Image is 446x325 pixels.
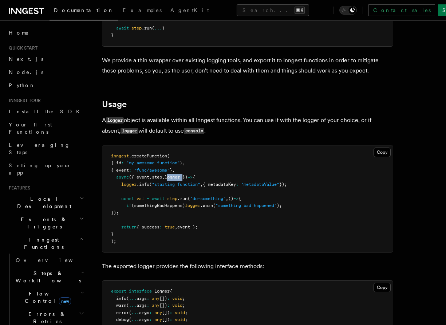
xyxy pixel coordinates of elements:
span: Quick start [6,45,38,51]
button: Copy [374,283,391,292]
span: args [137,296,147,301]
span: ) [162,26,165,31]
span: : [167,296,170,301]
span: , [172,168,175,173]
span: Home [9,29,29,36]
span: await [116,26,129,31]
span: : [236,182,238,187]
span: ... [154,26,162,31]
span: = [147,196,149,201]
span: Leveraging Steps [9,142,70,155]
span: args [137,303,147,308]
span: step [152,175,162,180]
a: Setting up your app [6,159,86,179]
span: { success [137,224,159,230]
p: We provide a thin wrapper over existing logging tools, and export it to Inngest functions in orde... [102,55,393,76]
a: Documentation [50,2,118,20]
span: any [152,296,159,301]
span: info [116,296,126,301]
span: { metadataKey [203,182,236,187]
span: ( [126,303,129,308]
span: : [149,317,152,322]
span: : [149,310,152,315]
button: Steps & Workflows [13,267,86,287]
button: Toggle dark mode [339,6,357,15]
span: ); [111,239,116,244]
span: : [121,160,124,165]
span: } [180,160,182,165]
span: , [162,175,165,180]
span: } [170,168,172,173]
span: , [226,196,228,201]
span: , [200,182,203,187]
span: ( [213,203,216,208]
span: "do-something" [190,196,226,201]
span: []) [159,303,167,308]
span: Overview [16,257,91,263]
a: Next.js [6,52,86,66]
span: AgentKit [170,7,209,13]
kbd: ⌘K [295,7,305,14]
span: Local Development [6,195,79,210]
span: interface [129,289,152,294]
a: Your first Functions [6,118,86,138]
span: { [170,289,172,294]
a: Contact sales [368,4,435,16]
span: debug [116,317,129,322]
span: const [121,196,134,201]
span: ( [188,196,190,201]
span: logger [121,182,137,187]
button: Inngest Functions [6,233,86,254]
span: Errors & Retries [13,310,79,325]
button: Local Development [6,192,86,213]
span: () [228,196,233,201]
code: logger [121,128,138,134]
span: Inngest Functions [6,236,79,251]
span: : [129,168,131,173]
span: Install the SDK [9,109,84,114]
span: ... [131,317,139,322]
span: ; [182,303,185,308]
span: => [188,175,193,180]
span: .warn [200,203,213,208]
a: Leveraging Steps [6,138,86,159]
p: A object is available within all Inngest functions. You can use it with the logger of your choice... [102,115,393,136]
span: Steps & Workflows [13,270,81,284]
span: { event [111,168,129,173]
span: { [193,175,195,180]
span: ... [131,310,139,315]
span: Next.js [9,56,43,62]
span: Documentation [54,7,114,13]
a: Python [6,79,86,92]
span: []) [162,310,170,315]
span: args [139,317,149,322]
span: ... [129,296,137,301]
span: Flow Control [13,290,80,305]
span: await [152,196,165,201]
span: : [147,303,149,308]
span: any [154,317,162,322]
a: Node.js [6,66,86,79]
span: return [121,224,137,230]
span: ( [152,26,154,31]
span: warn [116,303,126,308]
span: , [182,160,185,165]
span: ); [277,203,282,208]
span: async [116,175,129,180]
span: } [111,32,114,38]
span: : [147,296,149,301]
span: void [175,310,185,315]
button: Search...⌘K [237,4,309,16]
span: }); [111,210,119,215]
span: { id [111,160,121,165]
span: "metadataValue" [241,182,279,187]
button: Events & Triggers [6,213,86,233]
span: , [175,224,177,230]
span: .info [137,182,149,187]
span: event }; [177,224,198,230]
span: if [126,203,131,208]
span: ( [167,153,170,158]
span: export [111,289,126,294]
span: "func/awesome" [134,168,170,173]
code: logger [106,117,124,124]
